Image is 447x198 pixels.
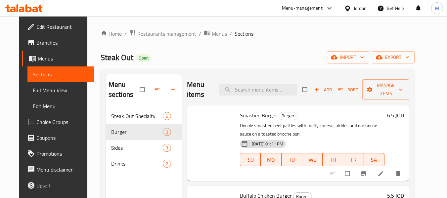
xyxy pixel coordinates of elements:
[111,112,163,120] span: Steak Out Specialty
[137,30,196,38] span: Restaurants management
[367,155,382,165] span: SA
[302,153,323,166] button: WE
[263,155,279,165] span: MO
[282,153,302,166] button: TU
[204,29,227,38] a: Menus
[111,160,163,168] span: Drinks
[111,144,163,152] span: Sides
[279,112,297,120] div: Burger
[240,122,384,138] p: Double smashed beef patties with melty cheese, pickles and our house sauce on a toasted brioche bun
[136,55,151,61] span: Open
[36,166,89,174] span: Menu disclaimer
[377,53,409,61] span: export
[22,162,94,178] a: Menu disclaimer
[336,85,360,95] button: Sort
[38,55,89,62] span: Menus
[101,29,415,38] nav: breadcrumb
[240,110,277,120] span: Smashed Burger
[219,84,297,96] input: search
[124,30,127,38] li: /
[312,85,334,95] span: Add item
[106,156,182,172] div: Drinks2
[343,153,364,166] button: FR
[109,80,140,99] h2: Menu sections
[36,181,89,189] span: Upsell
[282,4,323,12] div: Menu-management
[305,155,320,165] span: WE
[243,155,258,165] span: SU
[106,140,182,156] div: Sides3
[106,105,182,174] nav: Menu sections
[111,128,163,136] span: Burger
[27,98,94,114] a: Edit Menu
[364,153,384,166] button: SA
[212,30,227,38] span: Menus
[136,83,150,96] span: Select all sections
[249,141,286,147] span: [DATE] 01:11 PM
[22,178,94,193] a: Upsell
[33,86,89,94] span: Full Menu View
[368,81,404,98] span: Manage items
[150,82,166,97] span: Sort sections
[106,124,182,140] div: Burger2
[284,155,299,165] span: TU
[372,51,415,63] button: export
[22,35,94,51] a: Branches
[163,145,171,151] span: 3
[356,166,372,181] button: Branch-specific-item
[387,111,404,120] h6: 6.5 JOD
[22,19,94,35] a: Edit Restaurant
[354,5,367,12] div: Jordan
[22,146,94,162] a: Promotions
[101,50,133,65] span: Steak Out
[187,80,211,99] h2: Menu items
[163,128,171,136] div: items
[323,153,343,166] button: TH
[22,114,94,130] a: Choice Groups
[235,30,253,38] span: Sections
[163,113,171,119] span: 5
[435,5,439,12] span: M
[33,102,89,110] span: Edit Menu
[391,166,407,181] button: delete
[129,29,196,38] a: Restaurants management
[36,150,89,158] span: Promotions
[362,79,409,100] button: Manage items
[33,70,89,78] span: Sections
[334,85,362,95] span: Sort items
[166,82,182,97] button: Add section
[163,144,171,152] div: items
[314,86,332,94] span: Add
[163,112,171,120] div: items
[163,129,171,135] span: 2
[106,108,182,124] div: Steak Out Specialty5
[338,86,358,94] span: Sort
[230,30,232,38] li: /
[101,30,122,38] a: Home
[312,85,334,95] button: Add
[240,153,261,166] button: SU
[279,112,297,120] span: Burger
[346,155,361,165] span: FR
[36,23,89,31] span: Edit Restaurant
[22,51,94,66] a: Menus
[136,54,151,62] div: Open
[163,161,171,167] span: 2
[36,134,89,142] span: Coupons
[341,167,355,180] span: Select to update
[199,30,201,38] li: /
[36,118,89,126] span: Choice Groups
[325,155,340,165] span: TH
[378,170,385,177] a: Edit menu item
[261,153,281,166] button: MO
[332,53,364,61] span: import
[22,130,94,146] a: Coupons
[327,51,369,63] button: import
[36,39,89,47] span: Branches
[27,66,94,82] a: Sections
[298,83,312,96] span: Select section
